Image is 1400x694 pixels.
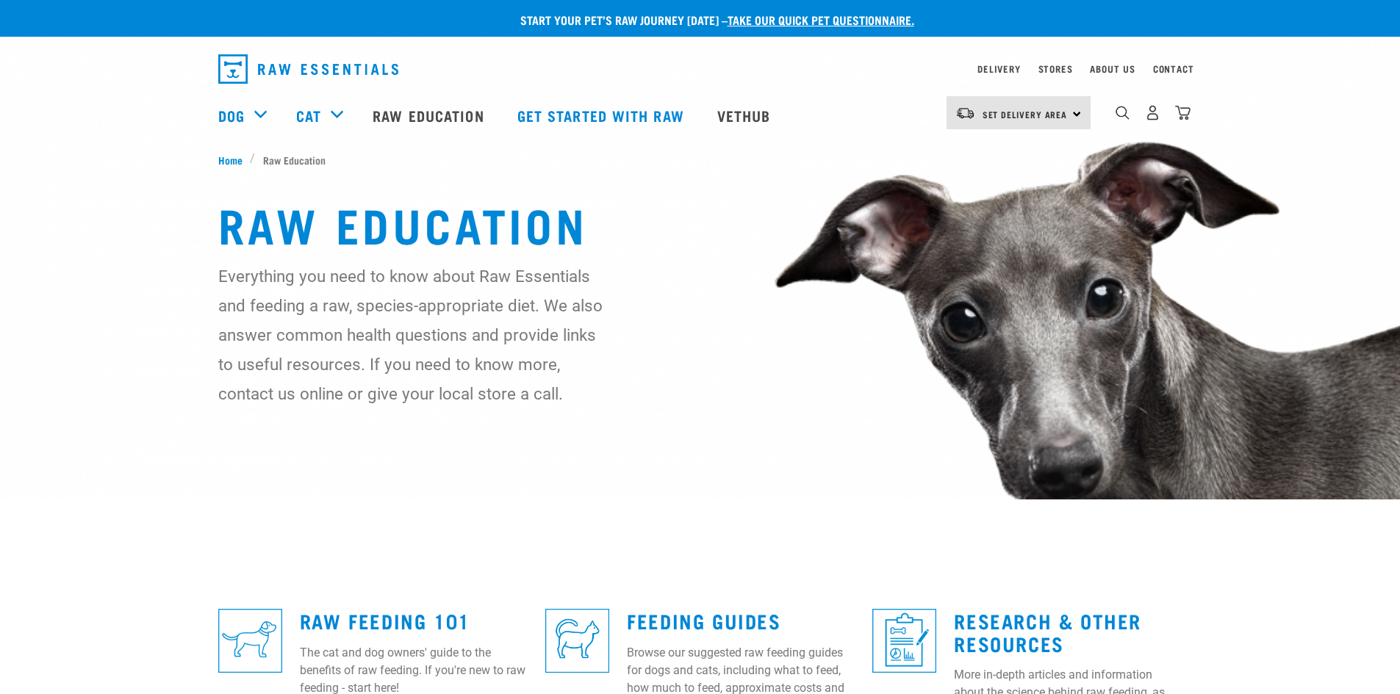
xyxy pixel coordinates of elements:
[983,112,1068,117] span: Set Delivery Area
[1116,106,1130,120] img: home-icon-1@2x.png
[1175,105,1191,120] img: home-icon@2x.png
[296,104,321,126] a: Cat
[545,609,609,673] img: re-icons-cat2-sq-blue.png
[955,106,975,120] img: van-moving.png
[218,152,243,167] span: Home
[1038,66,1073,71] a: Stores
[207,48,1194,90] nav: dropdown navigation
[218,54,398,84] img: Raw Essentials Logo
[1090,66,1135,71] a: About Us
[728,16,914,23] a: take our quick pet questionnaire.
[218,197,1182,250] h1: Raw Education
[503,86,703,145] a: Get started with Raw
[218,261,604,408] p: Everything you need to know about Raw Essentials and feeding a raw, species-appropriate diet. We ...
[218,609,282,673] img: re-icons-dog3-sq-blue.png
[703,86,789,145] a: Vethub
[1153,66,1194,71] a: Contact
[358,86,502,145] a: Raw Education
[627,615,780,626] a: Feeding Guides
[1145,105,1160,120] img: user.png
[218,104,245,126] a: Dog
[954,615,1141,648] a: Research & Other Resources
[977,66,1020,71] a: Delivery
[300,615,470,626] a: Raw Feeding 101
[218,152,251,167] a: Home
[872,609,936,673] img: re-icons-healthcheck1-sq-blue.png
[218,152,1182,167] nav: breadcrumbs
